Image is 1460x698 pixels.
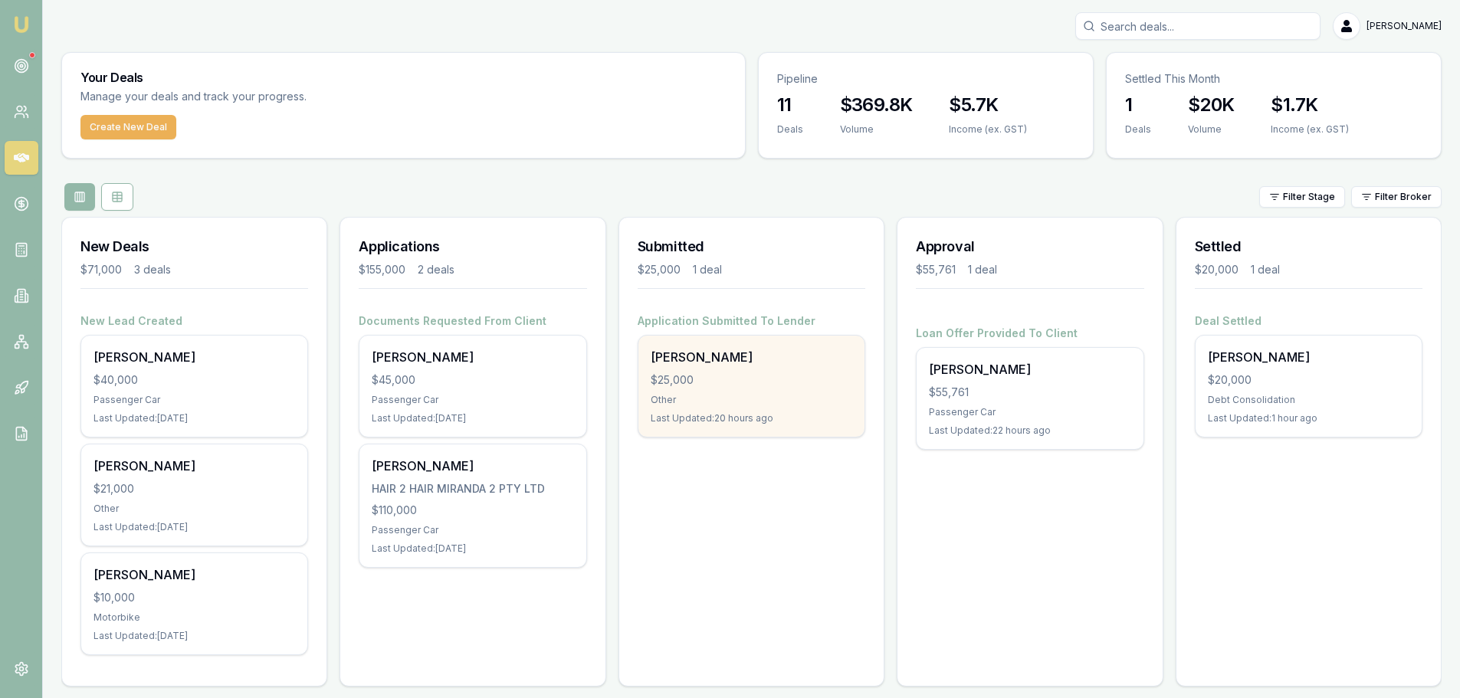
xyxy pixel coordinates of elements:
[359,313,586,329] h4: Documents Requested From Client
[1366,20,1442,32] span: [PERSON_NAME]
[372,457,573,475] div: [PERSON_NAME]
[418,262,454,277] div: 2 deals
[80,115,176,139] button: Create New Deal
[929,406,1130,418] div: Passenger Car
[94,372,295,388] div: $40,000
[916,236,1143,257] h3: Approval
[94,590,295,605] div: $10,000
[80,236,308,257] h3: New Deals
[1271,93,1349,117] h3: $1.7K
[1251,262,1280,277] div: 1 deal
[1188,123,1235,136] div: Volume
[372,481,573,496] div: HAIR 2 HAIR MIRANDA 2 PTY LTD
[840,123,913,136] div: Volume
[94,630,295,642] div: Last Updated: [DATE]
[1195,262,1239,277] div: $20,000
[1208,348,1409,366] div: [PERSON_NAME]
[359,236,586,257] h3: Applications
[651,394,852,406] div: Other
[949,123,1027,136] div: Income (ex. GST)
[1195,313,1422,329] h4: Deal Settled
[94,394,295,406] div: Passenger Car
[1125,93,1151,117] h3: 1
[372,524,573,536] div: Passenger Car
[777,123,803,136] div: Deals
[916,326,1143,341] h4: Loan Offer Provided To Client
[94,503,295,515] div: Other
[1195,236,1422,257] h3: Settled
[80,71,727,84] h3: Your Deals
[94,457,295,475] div: [PERSON_NAME]
[94,348,295,366] div: [PERSON_NAME]
[12,15,31,34] img: emu-icon-u.png
[359,262,405,277] div: $155,000
[840,93,913,117] h3: $369.8K
[372,503,573,518] div: $110,000
[929,385,1130,400] div: $55,761
[94,481,295,496] div: $21,000
[1351,186,1442,208] button: Filter Broker
[638,313,865,329] h4: Application Submitted To Lender
[1208,412,1409,424] div: Last Updated: 1 hour ago
[929,360,1130,378] div: [PERSON_NAME]
[651,372,852,388] div: $25,000
[949,93,1027,117] h3: $5.7K
[777,71,1074,87] p: Pipeline
[1208,372,1409,388] div: $20,000
[372,372,573,388] div: $45,000
[1375,191,1432,203] span: Filter Broker
[1075,12,1321,40] input: Search deals
[1125,123,1151,136] div: Deals
[94,565,295,584] div: [PERSON_NAME]
[638,236,865,257] h3: Submitted
[372,412,573,424] div: Last Updated: [DATE]
[80,313,308,329] h4: New Lead Created
[929,424,1130,437] div: Last Updated: 22 hours ago
[80,88,473,106] p: Manage your deals and track your progress.
[372,394,573,406] div: Passenger Car
[1259,186,1345,208] button: Filter Stage
[1271,123,1349,136] div: Income (ex. GST)
[968,262,997,277] div: 1 deal
[693,262,722,277] div: 1 deal
[651,348,852,366] div: [PERSON_NAME]
[1188,93,1235,117] h3: $20K
[777,93,803,117] h3: 11
[372,542,573,555] div: Last Updated: [DATE]
[1208,394,1409,406] div: Debt Consolidation
[80,262,122,277] div: $71,000
[638,262,681,277] div: $25,000
[372,348,573,366] div: [PERSON_NAME]
[1125,71,1422,87] p: Settled This Month
[134,262,171,277] div: 3 deals
[1283,191,1335,203] span: Filter Stage
[94,611,295,624] div: Motorbike
[916,262,956,277] div: $55,761
[94,521,295,533] div: Last Updated: [DATE]
[651,412,852,424] div: Last Updated: 20 hours ago
[94,412,295,424] div: Last Updated: [DATE]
